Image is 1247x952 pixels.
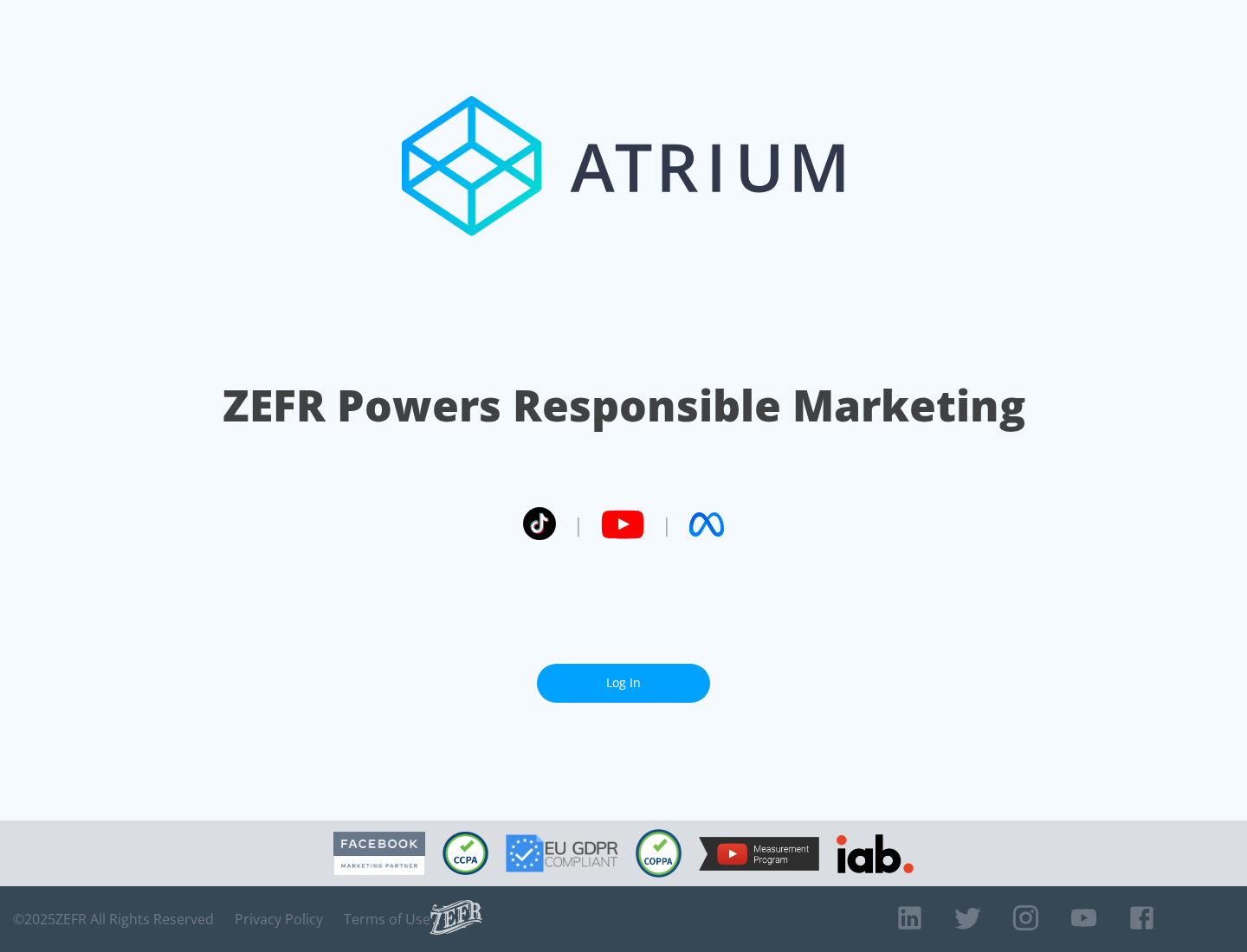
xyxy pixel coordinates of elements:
a: Log In [537,664,710,703]
a: Privacy Policy [235,910,323,928]
span: | [573,511,584,537]
img: YouTube Measurement Program [699,837,819,871]
a: Terms of Use [344,910,430,928]
img: Facebook Marketing Partner [333,832,425,876]
img: IAB [837,834,914,873]
img: CCPA Compliant [443,832,488,875]
img: GDPR Compliant [506,834,618,872]
img: COPPA Compliant [636,829,682,878]
span: © 2025 ZEFR All Rights Reserved [13,910,214,928]
span: | [662,511,672,537]
h1: ZEFR Powers Responsible Marketing [223,376,1025,435]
